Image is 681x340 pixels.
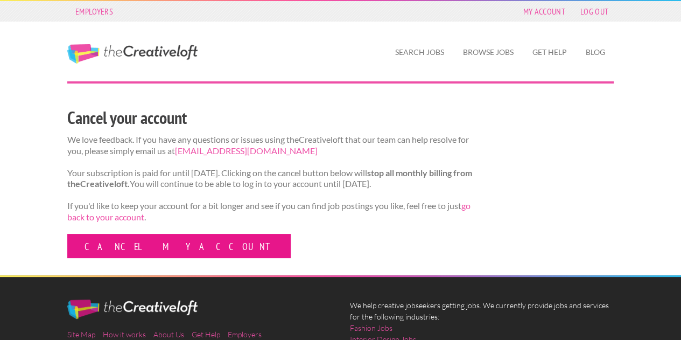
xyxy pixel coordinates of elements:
[103,330,146,339] a: How it works
[67,44,198,64] a: The Creative Loft
[70,4,118,19] a: Employers
[192,330,220,339] a: Get Help
[577,40,614,65] a: Blog
[67,168,473,190] p: Your subscription is paid for until [DATE]. Clicking on the cancel button below will You will con...
[387,40,453,65] a: Search Jobs
[67,106,473,130] h2: Cancel your account
[518,4,571,19] a: My Account
[454,40,522,65] a: Browse Jobs
[175,145,318,156] a: [EMAIL_ADDRESS][DOMAIN_NAME]
[350,322,392,334] a: Fashion Jobs
[67,200,471,222] a: go back to your account
[67,134,473,157] p: We love feedback. If you have any questions or issues using theCreativeloft that our team can hel...
[67,200,473,223] p: If you'd like to keep your account for a bit longer and see if you can find job postings you like...
[153,330,184,339] a: About Us
[524,40,575,65] a: Get Help
[67,168,472,189] strong: stop all monthly billing from theCreativeloft.
[67,300,198,319] img: The Creative Loft
[67,330,95,339] a: Site Map
[575,4,614,19] a: Log Out
[67,234,291,258] a: Cancel my account
[228,330,262,339] a: Employers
